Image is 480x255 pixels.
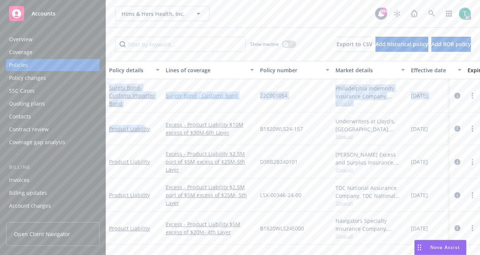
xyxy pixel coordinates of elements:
[431,40,471,48] span: Add BOR policy
[453,191,462,200] a: circleInformation
[424,6,439,21] a: Search
[260,125,303,133] span: B1820WLS24-157
[14,230,70,238] span: Open Client Navigator
[166,66,246,74] div: Lines of coverage
[260,92,288,100] span: 22C001054
[9,174,29,186] div: Invoices
[6,59,100,71] a: Policies
[32,11,55,17] span: Accounts
[375,40,428,48] span: Add historical policy
[166,220,254,236] a: Excess - Product Liability $5M excess of $20M- 4th Layer
[9,33,32,45] div: Overview
[260,158,298,166] span: D38B2B240101
[115,6,209,21] button: Hims & Hers Health, Inc.
[375,37,428,52] button: Add historical policy
[6,200,100,212] a: Account charges
[109,84,155,107] a: Surety Bond
[389,6,405,21] a: Stop snowing
[468,191,477,200] a: more
[9,187,47,199] div: Billing updates
[166,92,254,100] a: Surety Bond - Customs Bond
[430,244,460,250] span: Nova Assist
[115,37,246,52] input: Filter by keyword...
[468,91,477,100] a: more
[6,213,100,225] a: Installment plans
[6,85,100,97] a: SSC Cases
[166,183,254,207] a: Excess - Product Liability $2.5M part of $5M excess of $25M- 5th Layer
[335,217,405,233] div: Navigators Specialty Insurance Company, Hartford Insurance Group, CRC Group
[335,100,405,107] span: Show all
[6,3,100,24] a: Accounts
[337,40,372,48] span: Export to CSV
[453,124,462,133] a: circleInformation
[335,84,405,100] div: Philadelphia Indemnity Insurance Company, Philadelphia Insurance Companies, CA [PERSON_NAME] & Co...
[335,66,397,74] div: Market details
[106,61,163,79] button: Policy details
[260,224,304,232] span: B1820WLS24E000
[9,72,46,84] div: Policy changes
[250,41,279,47] span: Show inactive
[335,166,405,173] span: Show all
[332,61,408,79] button: Market details
[414,240,466,255] button: Nova Assist
[9,85,35,97] div: SSC Cases
[166,150,254,174] a: Excess - Product Liability $2.5M part of $5M excess of $25M-5th Layer
[468,157,477,166] a: more
[459,8,471,20] img: photo
[260,66,321,74] div: Policy number
[335,133,405,140] span: Show all
[257,61,332,79] button: Policy number
[411,92,428,100] span: [DATE]
[408,61,465,79] button: Effective date
[9,200,51,212] div: Account charges
[109,225,150,232] a: Product Liability
[453,157,462,166] a: circleInformation
[9,136,65,148] div: Coverage gap analysis
[109,191,150,199] a: Product Liability
[6,46,100,58] a: Coverage
[122,10,187,18] span: Hims & Hers Health, Inc.
[453,224,462,233] a: circleInformation
[6,187,100,199] a: Billing updates
[335,200,405,206] span: Show all
[6,72,100,84] a: Policy changes
[411,158,428,166] span: [DATE]
[380,8,387,14] div: 99+
[109,84,155,107] span: - Customs Importer Bond
[6,123,100,135] a: Contract review
[6,33,100,45] a: Overview
[411,224,428,232] span: [DATE]
[411,66,453,74] div: Effective date
[109,125,150,132] a: Product Liability
[468,124,477,133] a: more
[6,163,100,171] div: Billing
[9,59,28,71] div: Policies
[442,6,457,21] a: Switch app
[6,98,100,110] a: Quoting plans
[9,213,53,225] div: Installment plans
[411,191,428,199] span: [DATE]
[6,174,100,186] a: Invoices
[6,136,100,148] a: Coverage gap analysis
[9,110,31,123] div: Contacts
[415,240,424,255] div: Drag to move
[9,98,45,110] div: Quoting plans
[335,117,405,133] div: Underwriters at Lloyd's, [GEOGRAPHIC_DATA], [PERSON_NAME] of London, CRC Group
[411,125,428,133] span: [DATE]
[260,191,302,199] span: LSX-00346-24-00
[9,46,32,58] div: Coverage
[335,233,405,239] span: Show all
[453,91,462,100] a: circleInformation
[335,151,405,166] div: [PERSON_NAME] Excess and Surplus Insurance, Inc., [PERSON_NAME] Group, CRC Group
[166,121,254,137] a: Excess - Product Liability $10M excess of $30M-6th Layer
[468,224,477,233] a: more
[9,123,49,135] div: Contract review
[109,66,151,74] div: Policy details
[335,184,405,200] div: TDC National Assurance Company, TDC National Assurance Company, CRC Group
[163,61,257,79] button: Lines of coverage
[109,158,150,165] a: Product Liability
[337,37,372,52] button: Export to CSV
[431,37,471,52] button: Add BOR policy
[407,6,422,21] a: Report a Bug
[6,110,100,123] a: Contacts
